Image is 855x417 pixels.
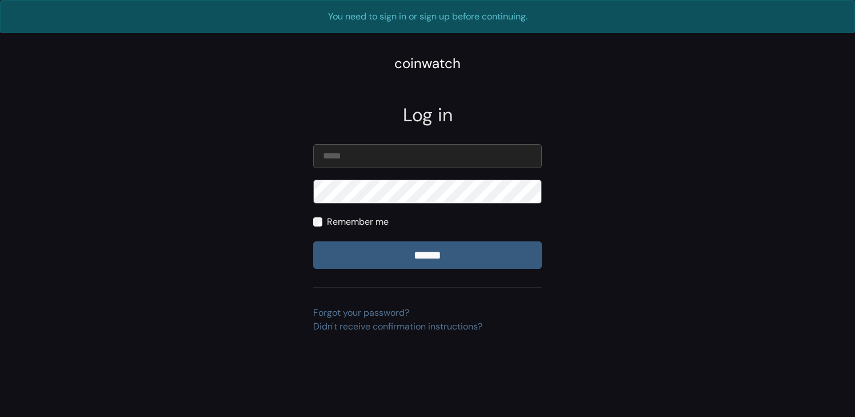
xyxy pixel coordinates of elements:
[394,53,461,74] div: coinwatch
[313,104,542,126] h2: Log in
[394,59,461,71] a: coinwatch
[313,307,409,319] a: Forgot your password?
[327,215,389,229] label: Remember me
[313,320,482,332] a: Didn't receive confirmation instructions?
